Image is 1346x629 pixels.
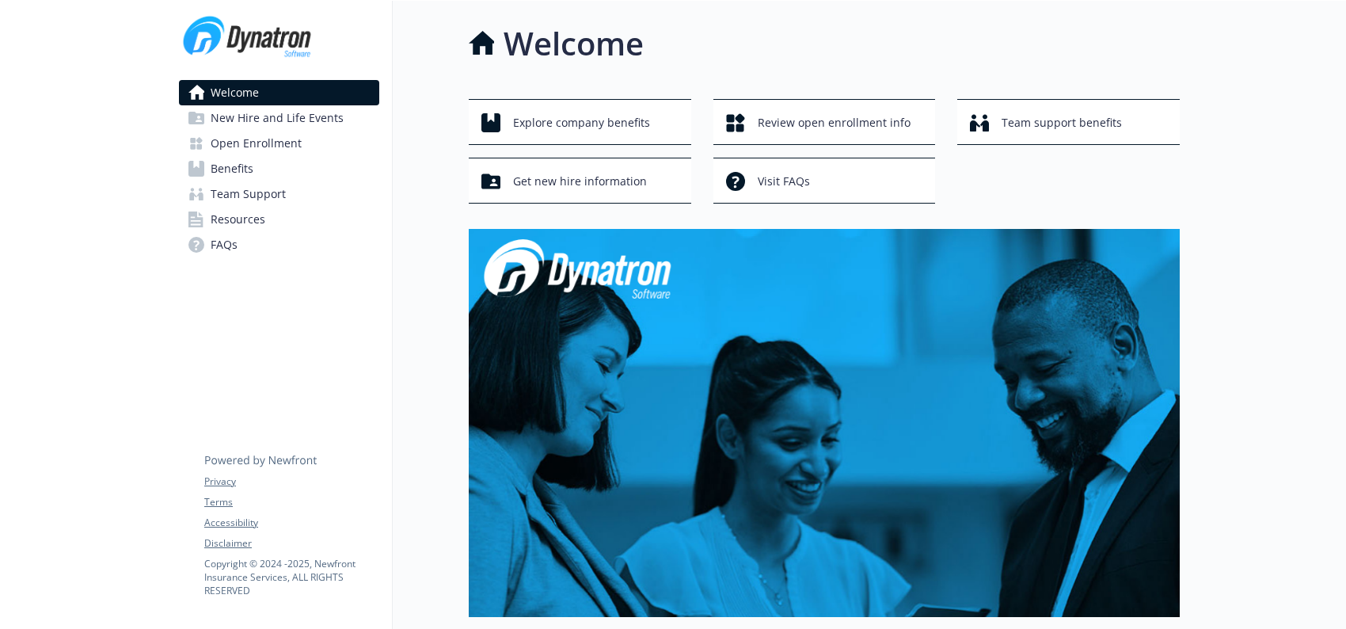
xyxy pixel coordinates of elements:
span: FAQs [211,232,238,257]
span: Resources [211,207,265,232]
button: Explore company benefits [469,99,691,145]
button: Visit FAQs [713,158,936,204]
a: Resources [179,207,379,232]
a: Team Support [179,181,379,207]
h1: Welcome [504,20,644,67]
img: overview page banner [469,229,1180,617]
span: Explore company benefits [513,108,650,138]
button: Team support benefits [957,99,1180,145]
a: Open Enrollment [179,131,379,156]
a: New Hire and Life Events [179,105,379,131]
span: Visit FAQs [758,166,810,196]
a: Privacy [204,475,378,489]
span: New Hire and Life Events [211,105,344,131]
a: Terms [204,495,378,509]
a: Accessibility [204,516,378,530]
span: Welcome [211,80,259,105]
span: Team Support [211,181,286,207]
span: Review open enrollment info [758,108,911,138]
a: Disclaimer [204,536,378,551]
span: Benefits [211,156,253,181]
a: Welcome [179,80,379,105]
button: Review open enrollment info [713,99,936,145]
span: Open Enrollment [211,131,302,156]
a: FAQs [179,232,379,257]
span: Team support benefits [1002,108,1122,138]
p: Copyright © 2024 - 2025 , Newfront Insurance Services, ALL RIGHTS RESERVED [204,557,378,597]
a: Benefits [179,156,379,181]
button: Get new hire information [469,158,691,204]
span: Get new hire information [513,166,647,196]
